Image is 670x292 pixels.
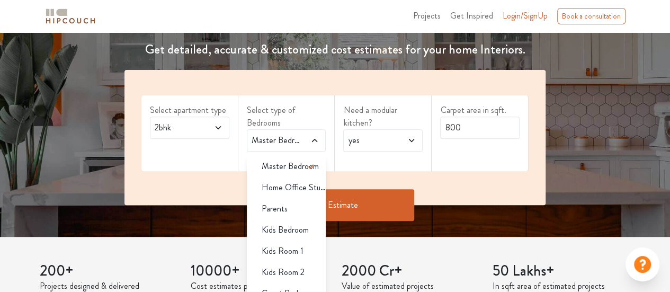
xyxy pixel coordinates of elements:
span: Parents [262,202,288,215]
label: Carpet area in sqft. [440,104,520,117]
span: Kids Bedroom [262,224,309,236]
h3: 2000 Cr+ [342,262,480,280]
span: Master Bedroom [249,134,302,147]
div: select 1 more room(s) [247,152,326,163]
h3: 200+ [40,262,178,280]
label: Select apartment type [150,104,229,117]
span: Kids Room 2 [262,266,305,279]
div: Book a consultation [557,8,626,24]
span: yes [346,134,398,147]
label: Need a modular kitchen? [343,104,423,129]
span: 2bhk [153,121,205,134]
span: Get Inspired [450,10,493,22]
h3: 10000+ [191,262,329,280]
button: Get Estimate [255,189,414,221]
input: Enter area sqft [440,117,520,139]
span: Master Bedroom [262,160,319,173]
span: logo-horizontal.svg [44,4,97,28]
span: Projects [413,10,441,22]
h4: Get detailed, accurate & customized cost estimates for your home Interiors. [118,42,552,57]
span: Login/SignUp [503,10,548,22]
img: logo-horizontal.svg [44,7,97,25]
span: Home Office Study [262,181,326,194]
h3: 50 Lakhs+ [493,262,631,280]
label: Select type of Bedrooms [247,104,326,129]
span: Kids Room 1 [262,245,303,258]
